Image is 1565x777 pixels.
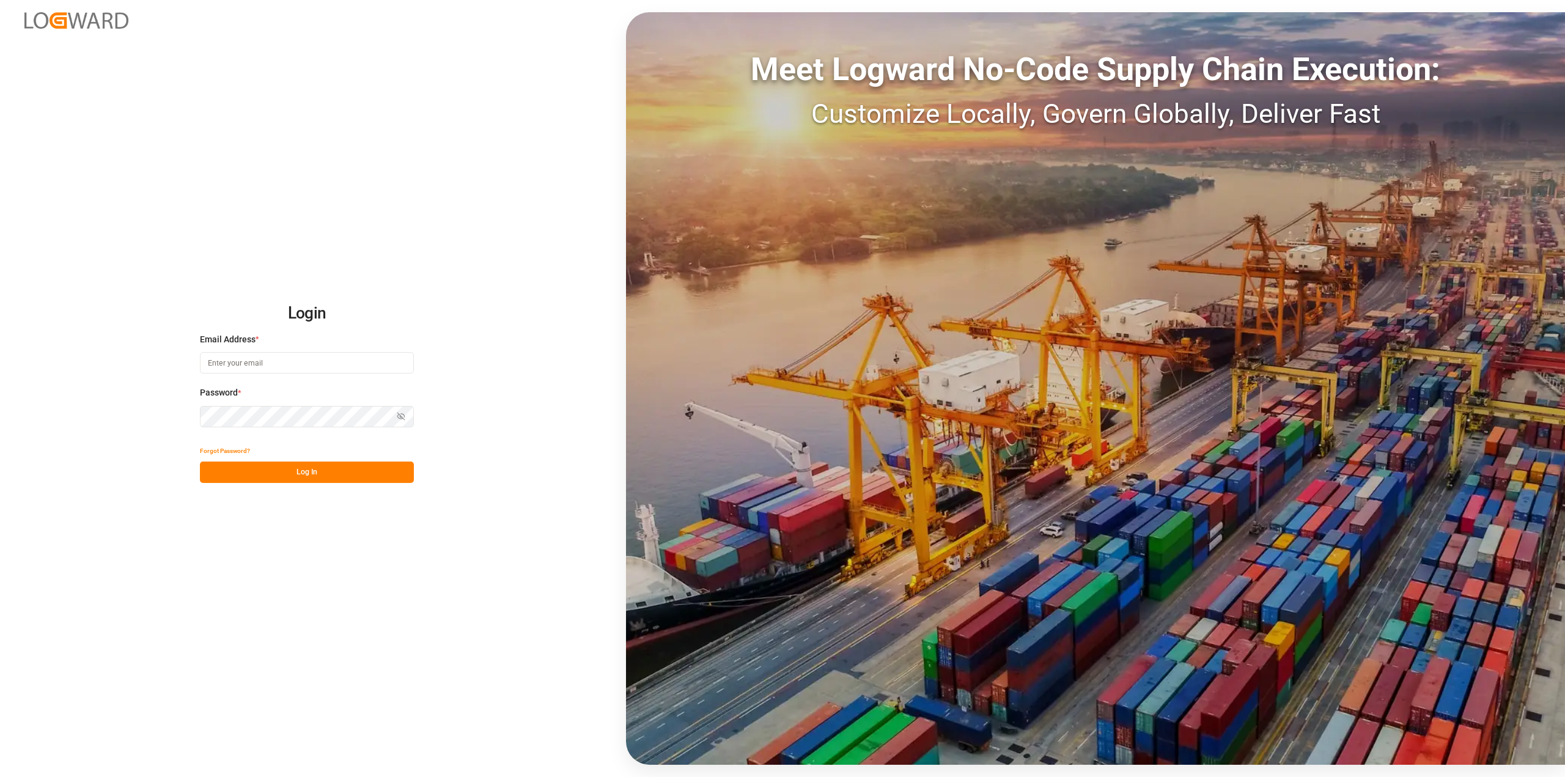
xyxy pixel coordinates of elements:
button: Forgot Password? [200,440,250,462]
span: Password [200,386,238,399]
input: Enter your email [200,352,414,374]
button: Log In [200,462,414,483]
div: Meet Logward No-Code Supply Chain Execution: [626,46,1565,94]
span: Email Address [200,333,256,346]
h2: Login [200,294,414,333]
div: Customize Locally, Govern Globally, Deliver Fast [626,94,1565,134]
img: Logward_new_orange.png [24,12,128,29]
